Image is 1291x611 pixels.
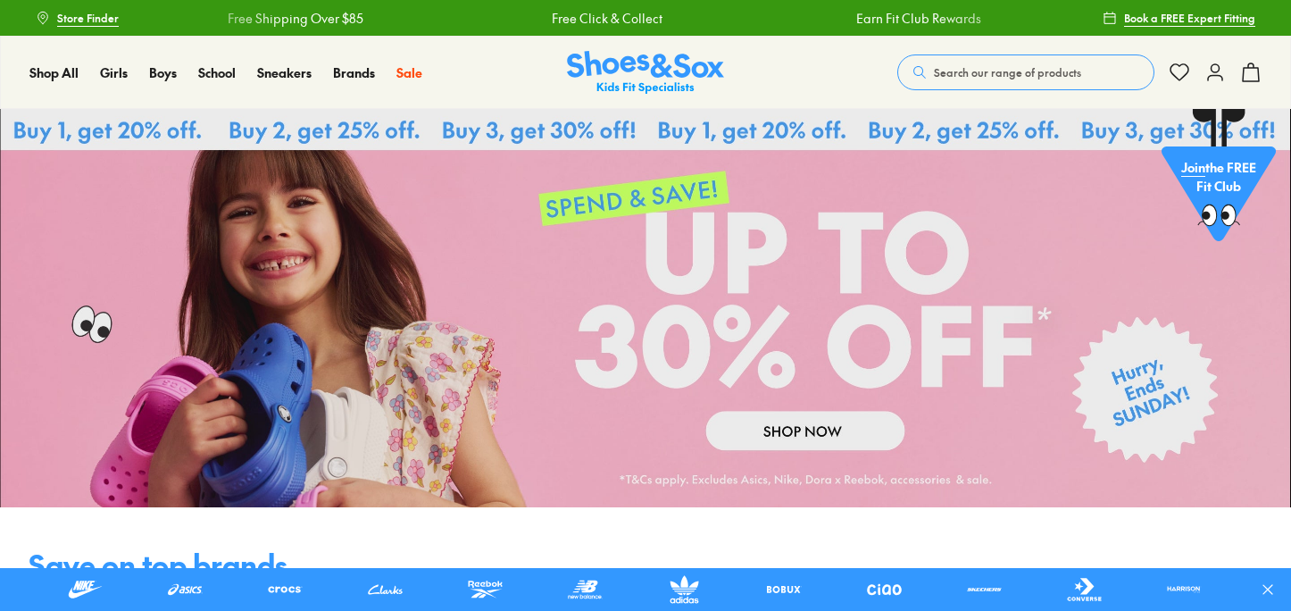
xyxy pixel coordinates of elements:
[1162,144,1276,210] p: the FREE Fit Club
[1103,2,1255,34] a: Book a FREE Expert Fitting
[149,63,177,81] span: Boys
[1124,10,1255,26] span: Book a FREE Expert Fitting
[100,63,128,81] span: Girls
[29,63,79,81] span: Shop All
[567,51,724,95] a: Shoes & Sox
[1162,108,1276,251] a: Jointhe FREE Fit Club
[100,63,128,82] a: Girls
[149,63,177,82] a: Boys
[198,63,236,81] span: School
[333,63,375,82] a: Brands
[228,9,363,28] a: Free Shipping Over $85
[257,63,312,82] a: Sneakers
[552,9,662,28] a: Free Click & Collect
[29,63,79,82] a: Shop All
[897,54,1154,90] button: Search our range of products
[257,63,312,81] span: Sneakers
[57,10,119,26] span: Store Finder
[855,9,980,28] a: Earn Fit Club Rewards
[396,63,422,82] a: Sale
[36,2,119,34] a: Store Finder
[1181,158,1205,176] span: Join
[396,63,422,81] span: Sale
[198,63,236,82] a: School
[934,64,1081,80] span: Search our range of products
[333,63,375,81] span: Brands
[567,51,724,95] img: SNS_Logo_Responsive.svg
